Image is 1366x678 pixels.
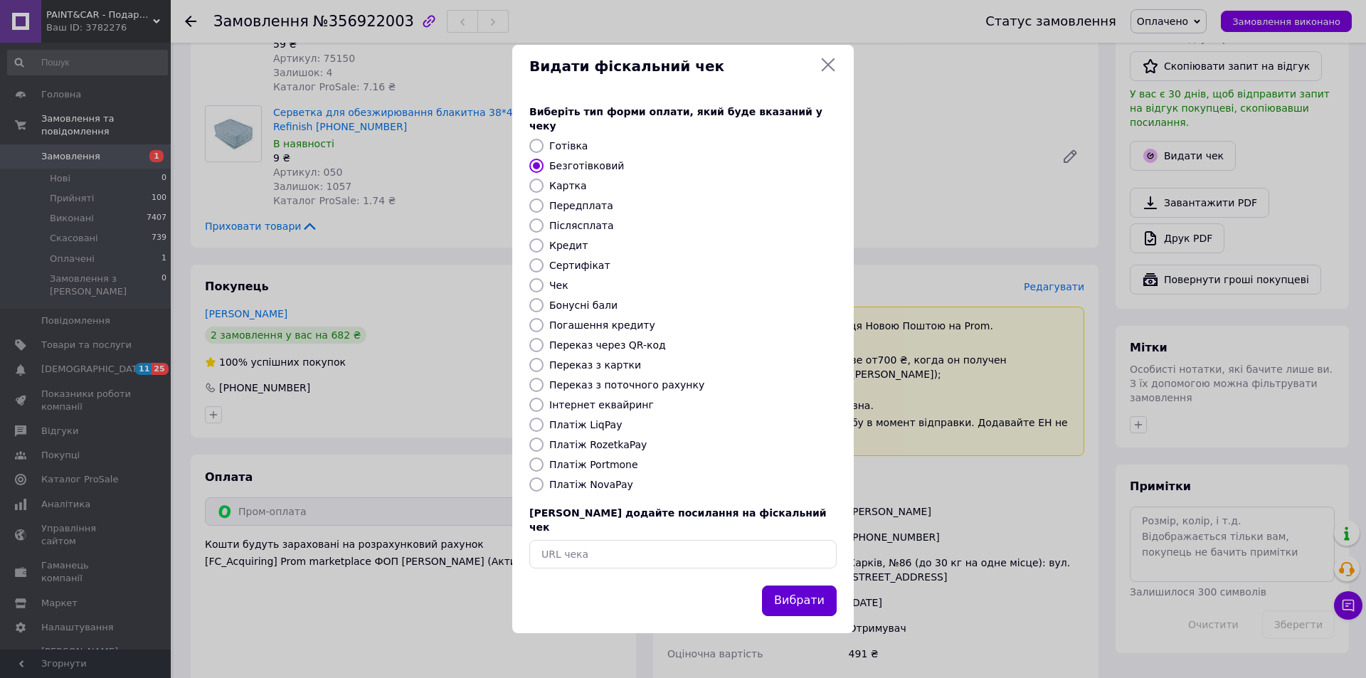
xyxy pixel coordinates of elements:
[549,439,647,450] label: Платіж RozetkaPay
[549,280,568,291] label: Чек
[549,300,618,311] label: Бонусні бали
[549,220,614,231] label: Післясплата
[529,507,827,533] span: [PERSON_NAME] додайте посилання на фіскальний чек
[529,106,822,132] span: Виберіть тип форми оплати, який буде вказаний у чеку
[529,540,837,568] input: URL чека
[549,260,610,271] label: Сертифікат
[549,180,587,191] label: Картка
[549,140,588,152] label: Готівка
[529,56,814,77] span: Видати фіскальний чек
[549,359,641,371] label: Переказ з картки
[549,479,633,490] label: Платіж NovaPay
[549,419,622,430] label: Платіж LiqPay
[549,379,704,391] label: Переказ з поточного рахунку
[549,160,624,171] label: Безготівковий
[762,586,837,616] button: Вибрати
[549,339,666,351] label: Переказ через QR-код
[549,319,655,331] label: Погашення кредиту
[549,399,654,410] label: Інтернет еквайринг
[549,200,613,211] label: Передплата
[549,459,638,470] label: Платіж Portmone
[549,240,588,251] label: Кредит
